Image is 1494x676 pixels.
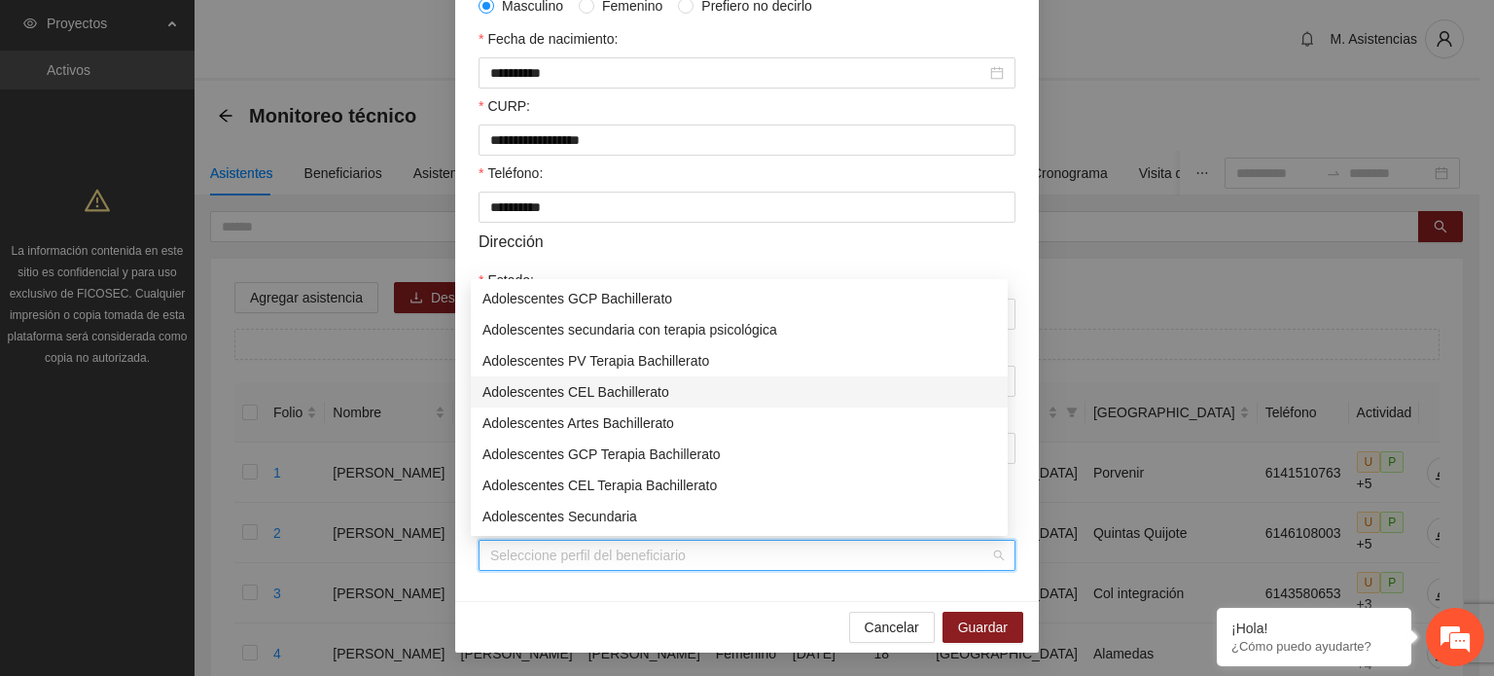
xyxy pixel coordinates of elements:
[479,230,544,254] span: Dirección
[10,461,371,529] textarea: Escriba su mensaje y pulse “Intro”
[479,162,543,184] label: Teléfono:
[490,62,986,84] input: Fecha de nacimiento:
[482,444,996,465] div: Adolescentes GCP Terapia Bachillerato
[482,319,996,340] div: Adolescentes secundaria con terapia psicológica
[319,10,366,56] div: Minimizar ventana de chat en vivo
[479,269,534,291] label: Estado:
[479,95,530,117] label: CURP:
[490,541,990,570] input: Perfil de beneficiario
[471,283,1008,314] div: Adolescentes GCP Bachillerato
[482,381,996,403] div: Adolescentes CEL Bachillerato
[482,475,996,496] div: Adolescentes CEL Terapia Bachillerato
[1231,639,1397,654] p: ¿Cómo puedo ayudarte?
[482,412,996,434] div: Adolescentes Artes Bachillerato
[113,225,268,421] span: Estamos en línea.
[479,28,618,50] label: Fecha de nacimiento:
[471,501,1008,532] div: Adolescentes Secundaria
[471,314,1008,345] div: Adolescentes secundaria con terapia psicológica
[471,439,1008,470] div: Adolescentes GCP Terapia Bachillerato
[471,470,1008,501] div: Adolescentes CEL Terapia Bachillerato
[1231,621,1397,636] div: ¡Hola!
[958,617,1008,638] span: Guardar
[101,99,327,125] div: Chatee con nosotros ahora
[471,345,1008,376] div: Adolescentes PV Terapia Bachillerato
[471,376,1008,408] div: Adolescentes CEL Bachillerato
[865,617,919,638] span: Cancelar
[479,125,1015,156] input: CURP:
[479,192,1015,223] input: Teléfono:
[482,288,996,309] div: Adolescentes GCP Bachillerato
[482,350,996,372] div: Adolescentes PV Terapia Bachillerato
[943,612,1023,643] button: Guardar
[471,408,1008,439] div: Adolescentes Artes Bachillerato
[482,506,996,527] div: Adolescentes Secundaria
[849,612,935,643] button: Cancelar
